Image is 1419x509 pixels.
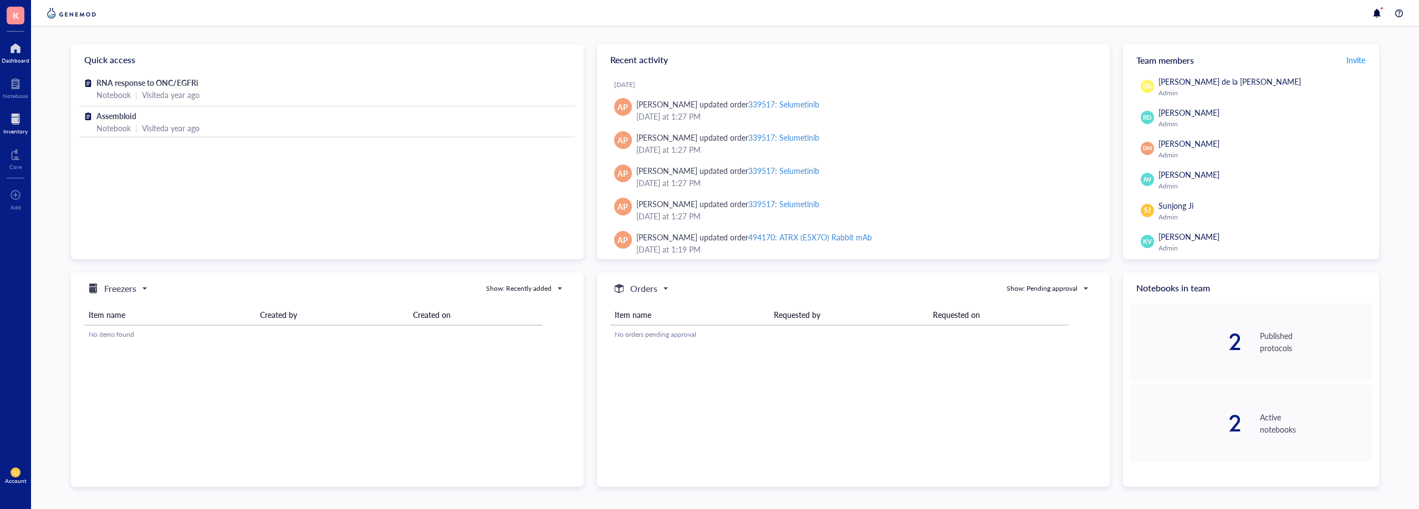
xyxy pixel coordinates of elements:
[636,98,819,110] div: [PERSON_NAME] updated order
[617,134,628,146] span: AP
[769,305,928,325] th: Requested by
[135,89,137,101] div: |
[606,193,1101,227] a: AP[PERSON_NAME] updated order339517: Selumetinib[DATE] at 1:27 PM
[1143,175,1152,184] span: JW
[1158,169,1219,180] span: [PERSON_NAME]
[748,132,819,143] div: 339517: Selumetinib
[104,282,136,295] h5: Freezers
[606,127,1101,160] a: AP[PERSON_NAME] updated order339517: Selumetinib[DATE] at 1:27 PM
[1123,44,1379,75] div: Team members
[11,204,21,210] div: Add
[748,99,819,110] div: 339517: Selumetinib
[610,305,769,325] th: Item name
[9,146,22,170] a: Core
[1260,411,1372,435] div: Active notebooks
[96,77,198,88] span: RNA response to ONC/EGFRi
[3,75,28,99] a: Notebook
[617,167,628,179] span: AP
[1346,51,1366,69] button: Invite
[606,227,1101,260] a: AP[PERSON_NAME] updated order494170: ATRX (E5X7O) Rabbit mAb[DATE] at 1:19 PM
[1158,138,1219,149] span: [PERSON_NAME]
[44,7,99,20] img: genemod-logo
[13,469,18,476] span: SJ
[142,122,200,134] div: Visited a year ago
[135,122,137,134] div: |
[96,122,131,134] div: Notebook
[1123,273,1379,304] div: Notebooks in team
[256,305,409,325] th: Created by
[13,8,19,22] span: K
[3,128,28,135] div: Inventory
[1158,213,1368,222] div: Admin
[617,101,628,113] span: AP
[636,198,819,210] div: [PERSON_NAME] updated order
[636,177,1092,189] div: [DATE] at 1:27 PM
[1143,145,1152,152] span: DM
[1158,89,1368,97] div: Admin
[748,165,819,176] div: 339517: Selumetinib
[89,330,538,340] div: No items found
[636,143,1092,156] div: [DATE] at 1:27 PM
[617,200,628,213] span: AP
[636,231,872,243] div: [PERSON_NAME] updated order
[615,330,1064,340] div: No orders pending approval
[1144,205,1151,215] span: SJ
[636,131,819,143] div: [PERSON_NAME] updated order
[636,110,1092,122] div: [DATE] at 1:27 PM
[1158,76,1301,87] span: [PERSON_NAME] de la [PERSON_NAME]
[486,284,552,294] div: Show: Recently added
[1143,82,1152,91] span: DD
[3,110,28,135] a: Inventory
[71,44,584,75] div: Quick access
[614,80,1101,89] div: [DATE]
[1158,200,1193,211] span: Sunjong Ji
[1158,107,1219,118] span: [PERSON_NAME]
[597,44,1110,75] div: Recent activity
[617,234,628,246] span: AP
[606,94,1101,127] a: AP[PERSON_NAME] updated order339517: Selumetinib[DATE] at 1:27 PM
[630,282,657,295] h5: Orders
[1007,284,1078,294] div: Show: Pending approval
[1130,412,1242,434] div: 2
[1158,182,1368,191] div: Admin
[5,477,27,484] div: Account
[748,198,819,209] div: 339517: Selumetinib
[1158,120,1368,128] div: Admin
[606,160,1101,193] a: AP[PERSON_NAME] updated order339517: Selumetinib[DATE] at 1:27 PM
[409,305,543,325] th: Created on
[1143,113,1152,122] span: RD
[2,39,29,64] a: Dashboard
[928,305,1068,325] th: Requested on
[1260,330,1372,354] div: Published protocols
[1158,151,1368,160] div: Admin
[84,305,256,325] th: Item name
[9,163,22,170] div: Core
[96,89,131,101] div: Notebook
[96,110,136,121] span: Assembloid
[3,92,28,99] div: Notebook
[748,232,872,243] div: 494170: ATRX (E5X7O) Rabbit mAb
[1130,331,1242,353] div: 2
[1346,54,1365,65] span: Invite
[1158,244,1368,253] div: Admin
[2,57,29,64] div: Dashboard
[1143,237,1151,246] span: KV
[1158,231,1219,242] span: [PERSON_NAME]
[142,89,200,101] div: Visited a year ago
[636,164,819,177] div: [PERSON_NAME] updated order
[636,210,1092,222] div: [DATE] at 1:27 PM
